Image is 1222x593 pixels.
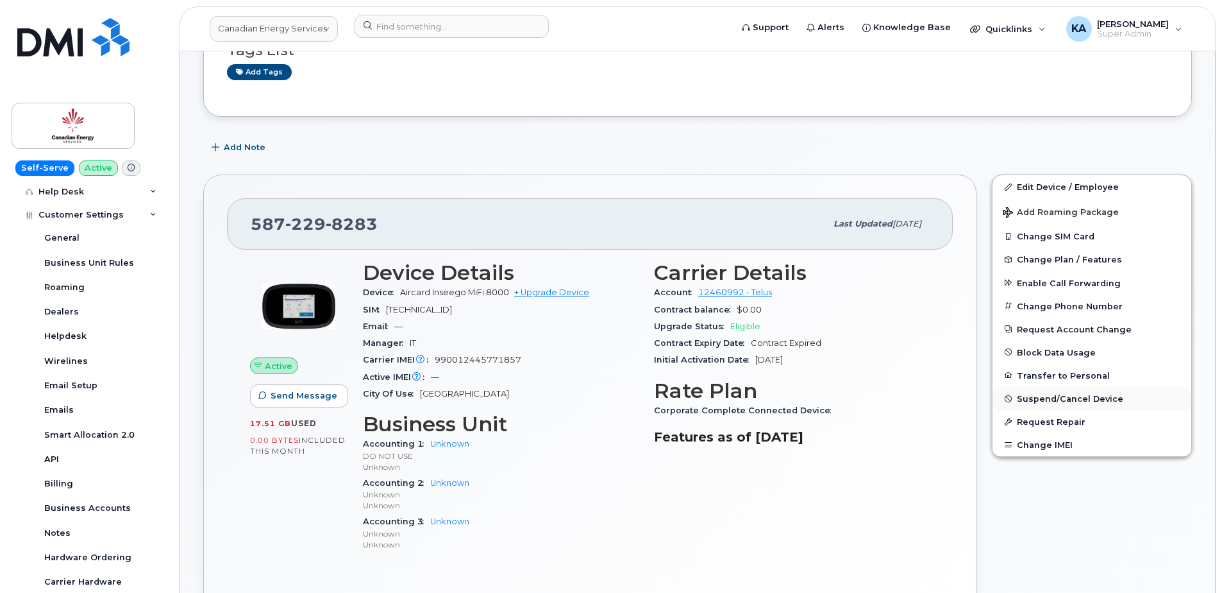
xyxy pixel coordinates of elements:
[363,500,639,511] p: Unknown
[1057,16,1191,42] div: Karla Adams
[873,21,951,34] span: Knowledge Base
[363,305,386,314] span: SIM
[654,322,730,331] span: Upgrade Status
[291,418,317,428] span: used
[992,433,1191,456] button: Change IMEI
[961,16,1055,42] div: Quicklinks
[1097,29,1169,39] span: Super Admin
[992,175,1191,198] a: Edit Device / Employee
[654,355,755,365] span: Initial Activation Date
[654,305,737,314] span: Contract balance
[733,15,798,40] a: Support
[992,271,1191,295] button: Enable Call Forwarding
[1097,19,1169,29] span: [PERSON_NAME]
[251,214,378,234] span: 587
[386,305,452,314] span: [TECHNICAL_ID]
[892,219,921,228] span: [DATE]
[992,248,1191,271] button: Change Plan / Features
[654,379,930,402] h3: Rate Plan
[363,372,431,382] span: Active IMEI
[227,42,1168,58] h3: Tags List
[1003,207,1119,219] span: Add Roaming Package
[431,372,439,382] span: —
[410,338,416,348] span: IT
[394,322,403,331] span: —
[992,198,1191,225] button: Add Roaming Package
[751,338,821,348] span: Contract Expired
[753,21,789,34] span: Support
[420,389,509,399] span: [GEOGRAPHIC_DATA]
[817,21,844,34] span: Alerts
[654,338,751,348] span: Contract Expiry Date
[985,24,1032,34] span: Quicklinks
[250,419,291,428] span: 17.51 GB
[755,355,783,365] span: [DATE]
[363,288,400,297] span: Device
[363,261,639,284] h3: Device Details
[1017,278,1121,288] span: Enable Call Forwarding
[992,387,1191,410] button: Suspend/Cancel Device
[363,355,435,365] span: Carrier IMEI
[271,390,337,402] span: Send Message
[363,489,639,500] p: Unknown
[400,288,509,297] span: Aircard Inseego MiFi 8000
[363,517,430,526] span: Accounting 3
[833,219,892,228] span: Last updated
[435,355,521,365] span: 990012445771857
[250,436,299,445] span: 0.00 Bytes
[430,478,469,488] a: Unknown
[363,413,639,436] h3: Business Unit
[326,214,378,234] span: 8283
[992,410,1191,433] button: Request Repair
[265,360,292,372] span: Active
[730,322,760,331] span: Eligible
[1071,21,1086,37] span: KA
[798,15,853,40] a: Alerts
[737,305,762,314] span: $0.00
[355,15,549,38] input: Find something...
[363,338,410,348] span: Manager
[853,15,960,40] a: Knowledge Base
[698,288,772,297] a: 12460992 - Telus
[430,517,469,526] a: Unknown
[992,318,1191,341] button: Request Account Change
[363,528,639,539] p: Unknown
[363,478,430,488] span: Accounting 2
[363,451,639,461] p: DO NOT USE
[363,439,430,449] span: Accounting 1
[992,364,1191,387] button: Transfer to Personal
[203,136,276,159] button: Add Note
[654,261,930,284] h3: Carrier Details
[1017,255,1122,264] span: Change Plan / Features
[992,341,1191,364] button: Block Data Usage
[992,225,1191,248] button: Change SIM Card
[227,64,292,80] a: Add tags
[224,141,265,153] span: Add Note
[654,406,837,415] span: Corporate Complete Connected Device
[210,16,338,42] a: Canadian Energy Services
[363,389,420,399] span: City Of Use
[285,214,326,234] span: 229
[1017,394,1123,404] span: Suspend/Cancel Device
[992,295,1191,318] button: Change Phone Number
[514,288,589,297] a: + Upgrade Device
[260,268,337,345] img: image20231002-4137094-o2pmbx.jpeg
[654,288,698,297] span: Account
[250,384,348,408] button: Send Message
[363,539,639,550] p: Unknown
[363,322,394,331] span: Email
[654,429,930,445] h3: Features as of [DATE]
[363,461,639,472] p: Unknown
[430,439,469,449] a: Unknown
